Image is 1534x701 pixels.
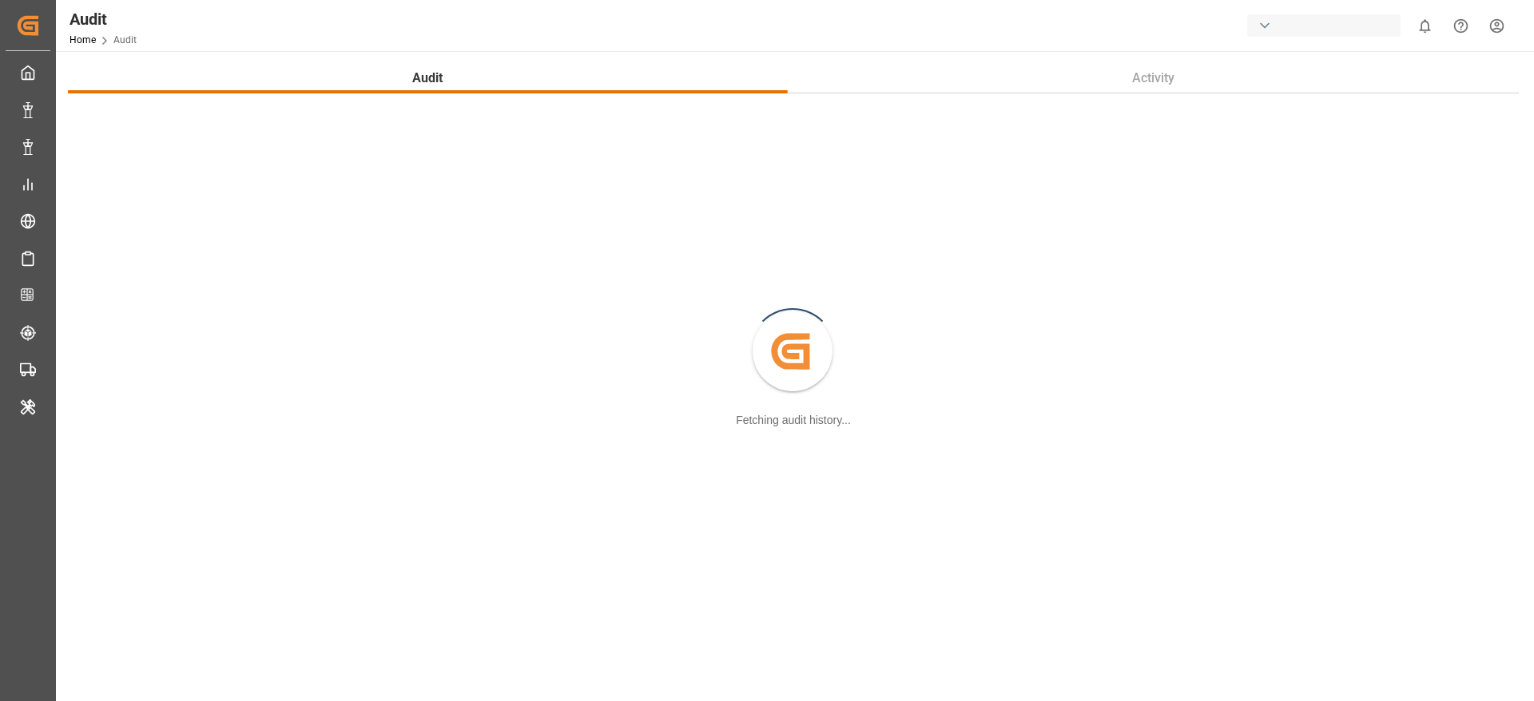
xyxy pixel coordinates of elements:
[70,7,137,31] div: Audit
[68,63,788,93] button: Audit
[1407,8,1443,44] button: show 0 new notifications
[70,34,96,46] a: Home
[406,69,449,88] span: Audit
[1126,69,1181,88] span: Activity
[1443,8,1479,44] button: Help Center
[788,63,1520,93] button: Activity
[736,412,851,429] div: Fetching audit history...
